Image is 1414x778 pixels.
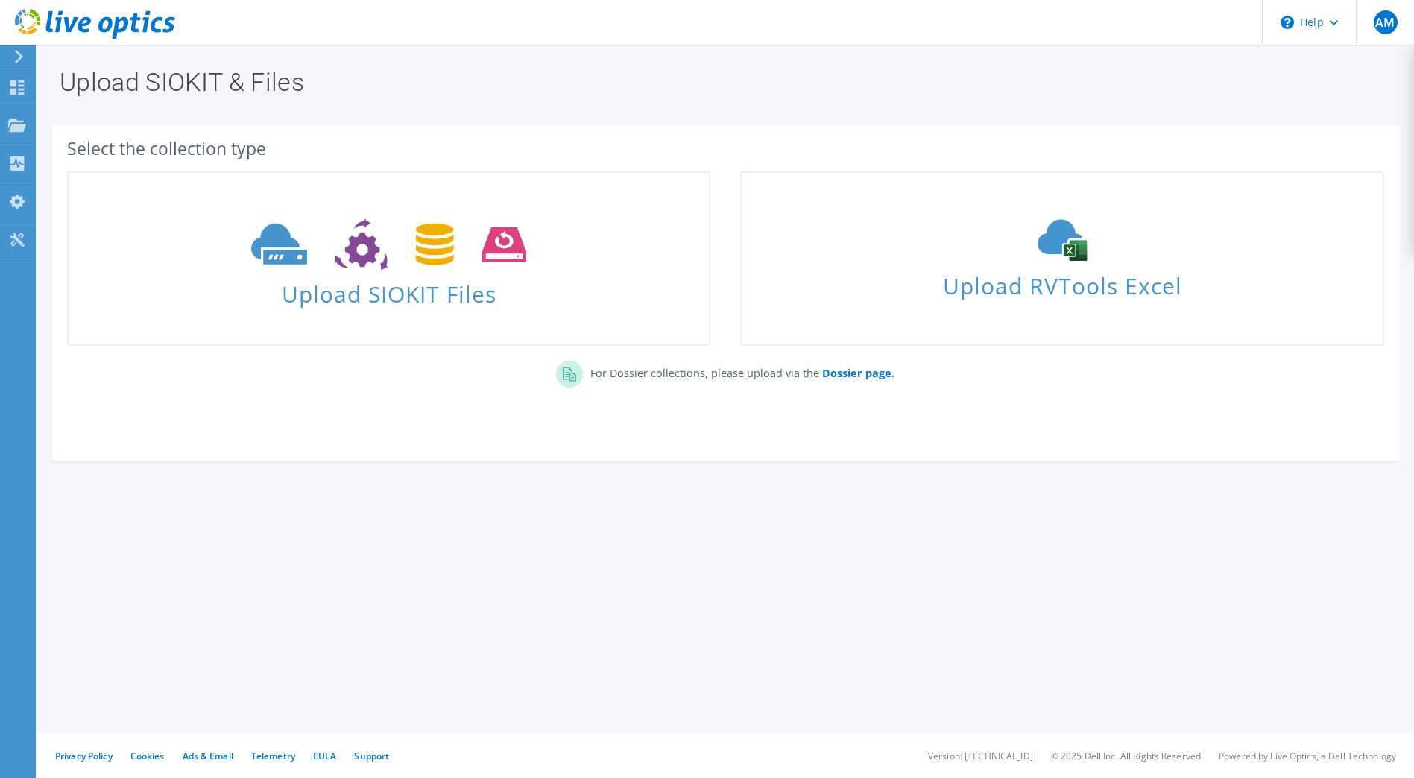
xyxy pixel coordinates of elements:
a: Upload RVTools Excel [740,171,1383,346]
a: Support [354,750,389,762]
a: EULA [313,750,336,762]
li: © 2025 Dell Inc. All Rights Reserved [1051,750,1201,762]
div: Select the collection type [67,140,1384,156]
svg: \n [1281,16,1294,29]
h1: Upload SIOKIT & Files [60,69,1384,95]
li: Powered by Live Optics, a Dell Technology [1219,750,1396,762]
a: Telemetry [251,750,295,762]
a: Upload SIOKIT Files [67,171,710,346]
span: AM [1374,10,1398,34]
a: Dossier page. [819,366,894,380]
li: Version: [TECHNICAL_ID] [928,750,1033,762]
span: Upload RVTools Excel [742,266,1382,298]
span: Upload SIOKIT Files [69,273,709,306]
p: For Dossier collections, please upload via the [583,361,894,382]
a: Privacy Policy [55,750,113,762]
a: Ads & Email [183,750,233,762]
b: Dossier page. [822,366,894,380]
a: Cookies [130,750,165,762]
